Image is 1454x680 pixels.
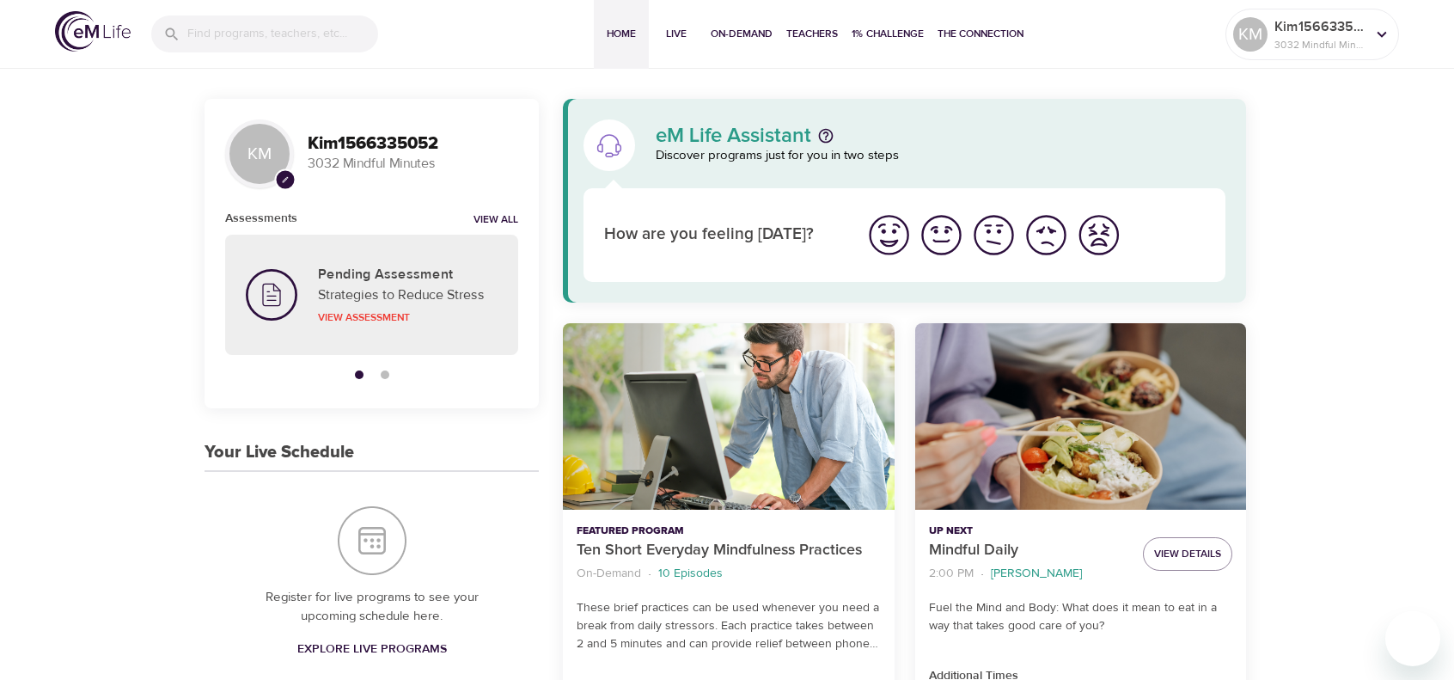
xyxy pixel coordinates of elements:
button: I'm feeling ok [968,209,1020,261]
img: ok [970,211,1017,259]
span: 1% Challenge [852,25,924,43]
span: Teachers [786,25,838,43]
p: Mindful Daily [929,539,1129,562]
p: 2:00 PM [929,565,974,583]
p: Featured Program [577,524,880,539]
button: I'm feeling good [915,209,968,261]
iframe: Button to launch messaging window [1385,611,1440,666]
a: View all notifications [473,213,518,228]
p: These brief practices can be used whenever you need a break from daily stressors. Each practice t... [577,599,880,653]
span: Home [601,25,642,43]
div: KM [225,119,294,188]
p: How are you feeling [DATE]? [604,223,842,248]
span: On-Demand [711,25,773,43]
img: Your Live Schedule [338,506,406,575]
button: Mindful Daily [915,323,1246,510]
button: View Details [1143,537,1232,571]
h6: Assessments [225,209,297,228]
div: KM [1233,17,1268,52]
span: View Details [1154,545,1221,563]
span: The Connection [938,25,1023,43]
img: eM Life Assistant [596,132,623,159]
p: Register for live programs to see your upcoming schedule here. [239,588,504,627]
p: On-Demand [577,565,641,583]
input: Find programs, teachers, etc... [187,15,378,52]
nav: breadcrumb [929,562,1129,585]
img: bad [1023,211,1070,259]
img: worst [1075,211,1122,259]
p: 3032 Mindful Minutes [308,154,518,174]
nav: breadcrumb [577,562,880,585]
h3: Kim1566335052 [308,134,518,154]
li: · [648,562,651,585]
li: · [981,562,984,585]
span: Explore Live Programs [297,639,447,660]
a: Explore Live Programs [290,634,454,665]
button: Ten Short Everyday Mindfulness Practices [563,323,894,510]
img: logo [55,11,131,52]
h3: Your Live Schedule [205,443,354,463]
button: I'm feeling great [863,209,915,261]
p: 3032 Mindful Minutes [1274,37,1365,52]
button: I'm feeling worst [1072,209,1125,261]
img: great [865,211,913,259]
p: Ten Short Everyday Mindfulness Practices [577,539,880,562]
img: good [918,211,965,259]
p: eM Life Assistant [656,126,811,146]
p: Kim1566335052 [1274,16,1365,37]
p: Fuel the Mind and Body: What does it mean to eat in a way that takes good care of you? [929,599,1232,635]
p: Strategies to Reduce Stress [318,285,498,305]
p: [PERSON_NAME] [991,565,1082,583]
p: Up Next [929,524,1129,539]
p: 10 Episodes [658,565,723,583]
button: I'm feeling bad [1020,209,1072,261]
span: Live [656,25,697,43]
p: Discover programs just for you in two steps [656,146,1225,166]
h5: Pending Assessment [318,266,498,284]
p: View Assessment [318,309,498,325]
